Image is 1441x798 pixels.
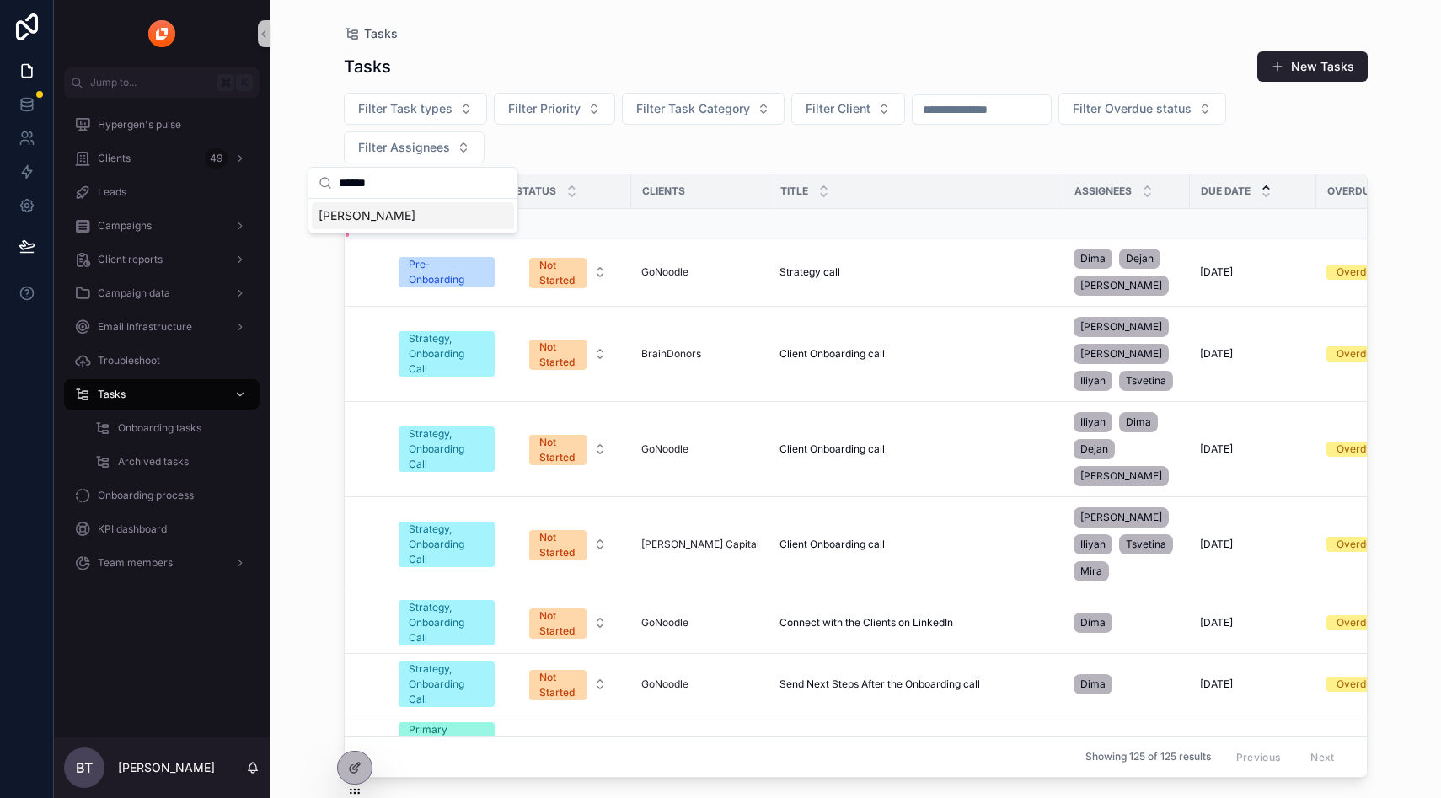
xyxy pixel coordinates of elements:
span: Dima [1080,616,1106,629]
a: Overdue [1326,537,1441,552]
span: Tsvetina [1126,374,1166,388]
a: Archived tasks [84,447,260,477]
a: Clients49 [64,143,260,174]
span: Clients [98,152,131,165]
a: [DATE] [1200,347,1306,361]
div: Not Started [539,530,576,560]
button: Select Button [516,249,620,295]
a: Overdue [1326,442,1441,457]
div: scrollable content [54,98,270,600]
a: Team members [64,548,260,578]
a: Strategy, Onboarding Call [399,426,495,472]
button: Select Button [622,93,785,125]
a: Strategy, Onboarding Call [399,600,495,645]
a: Strategy, Onboarding Call [399,331,495,377]
button: Select Button [344,93,487,125]
span: [PERSON_NAME] [1080,347,1162,361]
button: Select Button [516,522,620,567]
a: GoNoodle [641,265,759,279]
a: Campaign data [64,278,260,308]
a: [DATE] [1200,677,1306,691]
div: Not Started [539,670,576,700]
span: Filter Assignees [358,139,450,156]
p: [PERSON_NAME] [118,759,215,776]
span: Dima [1080,252,1106,265]
div: Overdue [1337,346,1378,362]
button: Select Button [516,661,620,707]
div: Strategy, Onboarding Call [409,426,485,472]
a: Overdue [1326,615,1441,630]
span: Client Onboarding call [779,347,885,361]
div: Not Started [539,258,576,288]
span: Due date [1201,185,1251,198]
span: Email Infrastructure [98,320,192,334]
span: [DATE] [1200,677,1233,691]
span: Title [780,185,808,198]
div: Not Started [539,340,576,370]
a: Hypergen's pulse [64,110,260,140]
span: Filter Priority [508,100,581,117]
a: GoNoodle [641,442,759,456]
div: Suggestions [308,199,517,233]
a: Select Button [515,661,621,708]
span: Onboarding process [98,489,194,502]
img: App logo [148,20,175,47]
span: Client reports [98,253,163,266]
span: [PERSON_NAME] [1080,279,1162,292]
div: Overdue [1337,677,1378,692]
span: [DATE] [1200,442,1233,456]
a: [PERSON_NAME] Capital [641,538,759,551]
button: Select Button [516,600,620,645]
a: IliyanDimaDejan[PERSON_NAME] [1074,409,1180,490]
a: [DATE] [1200,538,1306,551]
span: Onboarding tasks [118,421,201,435]
a: BrainDonors [641,347,701,361]
span: Tasks [364,25,398,42]
a: Email Infrastructure [64,312,260,342]
a: Select Button [515,330,621,378]
div: Strategy, Onboarding Call [409,522,485,567]
button: Select Button [516,331,620,377]
button: Select Button [1058,93,1226,125]
div: Overdue [1337,537,1378,552]
a: [PERSON_NAME][PERSON_NAME]IliyanTsvetina [1074,313,1180,394]
a: GoNoodle [641,265,688,279]
a: Primary Technical Setup & Research [399,722,495,783]
div: Strategy, Onboarding Call [409,661,485,707]
span: [PERSON_NAME] [319,207,415,224]
a: GoNoodle [641,616,688,629]
a: Leads [64,177,260,207]
span: Showing 125 of 125 results [1085,751,1211,764]
a: Select Button [515,729,621,776]
a: GoNoodle [641,442,688,456]
button: Jump to...K [64,67,260,98]
span: Troubleshoot [98,354,160,367]
div: Strategy, Onboarding Call [409,600,485,645]
a: Tasks [344,25,398,42]
span: Jump to... [90,76,211,89]
h1: Tasks [344,55,391,78]
div: Primary Technical Setup & Research [409,722,485,783]
a: Overdue [1326,265,1441,280]
button: Select Button [516,730,620,775]
span: Client Onboarding call [779,538,885,551]
a: Strategy call [779,265,1053,279]
span: Tsvetina [1126,538,1166,551]
a: GoNoodle [641,677,759,691]
span: [PERSON_NAME] [1080,320,1162,334]
span: Iliyan [1080,374,1106,388]
span: Clients [642,185,685,198]
button: Select Button [791,93,905,125]
a: GoNoodle [641,677,688,691]
a: DimaDejan[PERSON_NAME] [1074,245,1180,299]
span: Dima [1126,415,1151,429]
a: Tasks [64,379,260,410]
a: New Tasks [1257,51,1368,82]
a: Troubleshoot [64,345,260,376]
div: Overdue [1337,615,1378,630]
span: Connect with the Clients on LinkedIn [779,616,953,629]
a: Select Button [515,599,621,646]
